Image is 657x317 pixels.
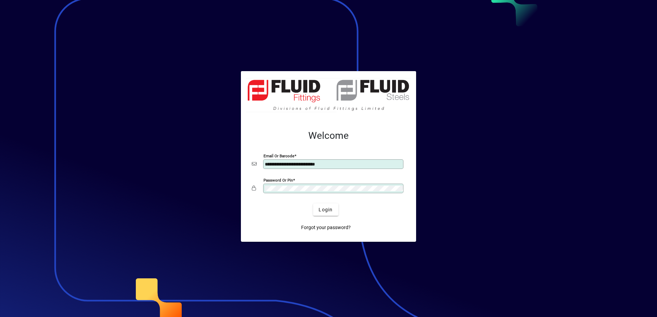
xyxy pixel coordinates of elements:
span: Login [319,206,333,213]
mat-label: Email or Barcode [263,154,294,158]
span: Forgot your password? [301,224,351,231]
mat-label: Password or Pin [263,178,293,183]
button: Login [313,203,338,216]
a: Forgot your password? [298,221,353,234]
h2: Welcome [252,130,405,142]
